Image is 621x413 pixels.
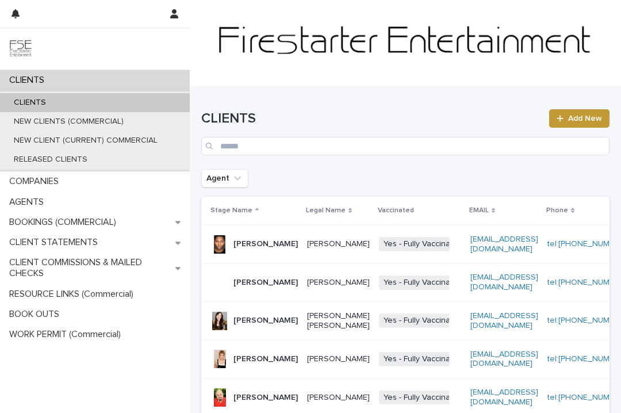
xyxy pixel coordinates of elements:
[9,37,32,60] img: 9JgRvJ3ETPGCJDhvPVA5
[546,204,568,217] p: Phone
[469,204,489,217] p: EMAIL
[5,75,53,86] p: CLIENTS
[201,137,609,155] input: Search
[306,204,346,217] p: Legal Name
[379,276,467,290] span: Yes - Fully Vaccinated
[201,110,542,127] h1: CLIENTS
[5,329,130,340] p: WORK PERMIT (Commercial)
[470,235,538,253] a: [EMAIL_ADDRESS][DOMAIN_NAME]
[5,197,53,208] p: AGENTS
[5,257,175,279] p: CLIENT COMMISSIONS & MAILED CHECKS
[5,117,133,127] p: NEW CLIENTS (COMMERCIAL)
[233,278,298,288] p: [PERSON_NAME]
[5,98,55,108] p: CLIENTS
[307,311,370,331] p: [PERSON_NAME] [PERSON_NAME]
[5,309,68,320] p: BOOK OUTS
[233,354,298,364] p: [PERSON_NAME]
[233,239,298,249] p: [PERSON_NAME]
[5,155,97,165] p: RELEASED CLIENTS
[5,237,107,248] p: CLIENT STATEMENTS
[379,352,467,366] span: Yes - Fully Vaccinated
[307,278,370,288] p: [PERSON_NAME]
[549,109,609,128] a: Add New
[210,204,252,217] p: Stage Name
[379,313,467,328] span: Yes - Fully Vaccinated
[470,312,538,330] a: [EMAIL_ADDRESS][DOMAIN_NAME]
[470,273,538,291] a: [EMAIL_ADDRESS][DOMAIN_NAME]
[233,393,298,403] p: [PERSON_NAME]
[5,136,167,146] p: NEW CLIENT (CURRENT) COMMERCIAL
[307,354,370,364] p: [PERSON_NAME]
[379,391,467,405] span: Yes - Fully Vaccinated
[568,114,602,123] span: Add New
[378,204,414,217] p: Vaccinated
[307,239,370,249] p: [PERSON_NAME]
[201,169,248,188] button: Agent
[5,289,143,300] p: RESOURCE LINKS (Commercial)
[470,350,538,368] a: [EMAIL_ADDRESS][DOMAIN_NAME]
[233,316,298,326] p: [PERSON_NAME]
[5,217,125,228] p: BOOKINGS (COMMERCIAL)
[379,237,467,251] span: Yes - Fully Vaccinated
[470,388,538,406] a: [EMAIL_ADDRESS][DOMAIN_NAME]
[307,393,370,403] p: [PERSON_NAME]
[5,176,68,187] p: COMPANIES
